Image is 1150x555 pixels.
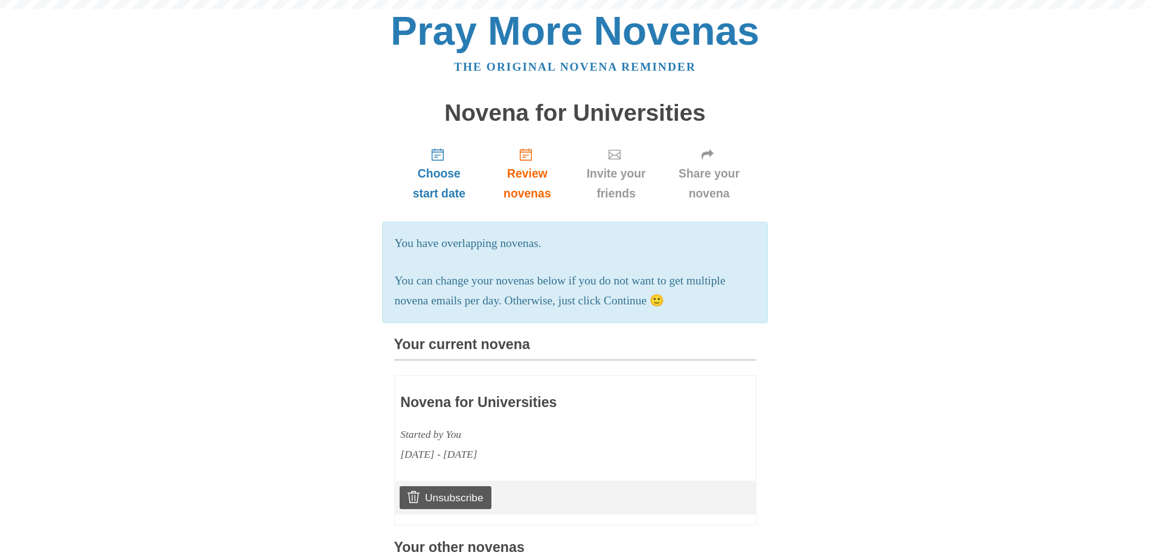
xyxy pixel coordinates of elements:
[400,425,679,444] div: Started by You
[400,444,679,464] div: [DATE] - [DATE]
[674,164,744,204] span: Share your novena
[662,138,756,210] a: Share your novena
[391,8,759,53] a: Pray More Novenas
[400,486,491,509] a: Unsubscribe
[570,138,662,210] a: Invite your friends
[395,234,756,254] p: You have overlapping novenas.
[496,164,558,204] span: Review novenas
[394,138,485,210] a: Choose start date
[406,164,473,204] span: Choose start date
[394,100,756,126] h1: Novena for Universities
[454,60,696,73] a: The original novena reminder
[583,164,650,204] span: Invite your friends
[394,337,756,361] h3: Your current novena
[400,395,679,411] h3: Novena for Universities
[484,138,570,210] a: Review novenas
[395,271,756,311] p: You can change your novenas below if you do not want to get multiple novena emails per day. Other...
